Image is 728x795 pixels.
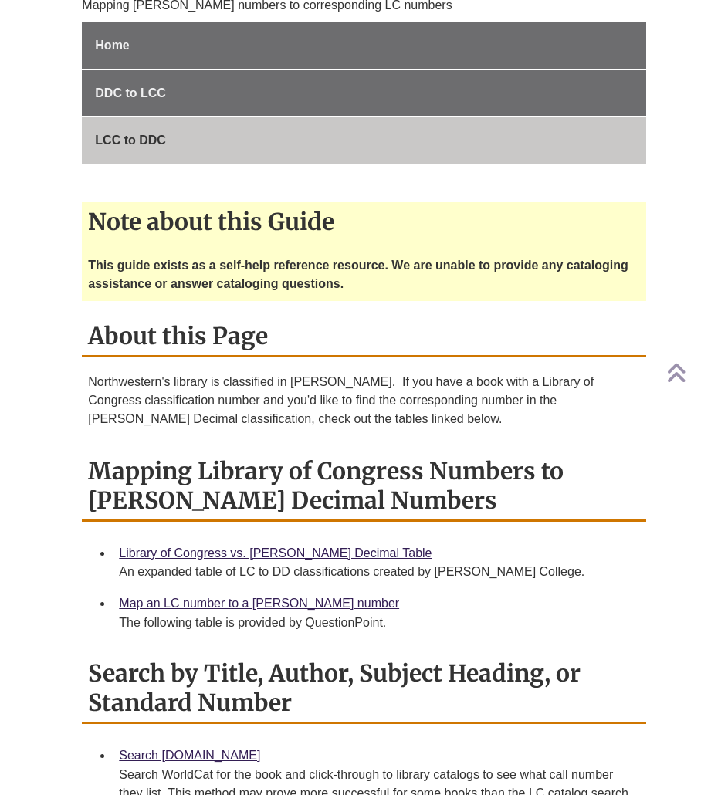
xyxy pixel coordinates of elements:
[119,597,399,610] a: Map an LC number to a [PERSON_NAME] number
[119,614,633,632] div: The following table is provided by QuestionPoint.
[82,654,645,724] h2: Search by Title, Author, Subject Heading, or Standard Number
[82,117,645,164] a: LCC to DDC
[666,362,724,383] a: Back to Top
[82,316,645,357] h2: About this Page
[119,563,633,581] div: An expanded table of LC to DD classifications created by [PERSON_NAME] College.
[82,22,645,69] a: Home
[95,86,166,100] span: DDC to LCC
[119,546,432,560] a: Library of Congress vs. [PERSON_NAME] Decimal Table
[82,452,645,522] h2: Mapping Library of Congress Numbers to [PERSON_NAME] Decimal Numbers
[95,39,129,52] span: Home
[82,22,645,164] div: Guide Page Menu
[95,134,166,147] span: LCC to DDC
[119,749,260,762] a: Search [DOMAIN_NAME]
[88,259,628,290] strong: This guide exists as a self-help reference resource. We are unable to provide any cataloging assi...
[82,70,645,117] a: DDC to LCC
[82,202,645,241] h2: Note about this Guide
[88,373,639,428] p: Northwestern's library is classified in [PERSON_NAME]. If you have a book with a Library of Congr...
